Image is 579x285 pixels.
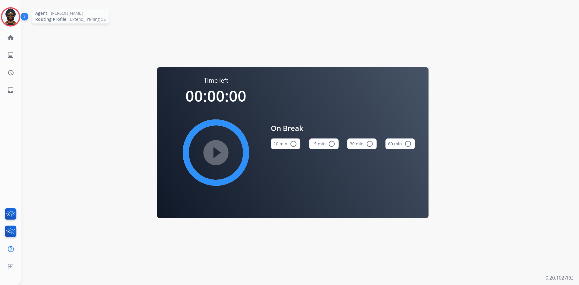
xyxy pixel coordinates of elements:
span: Agent: [35,10,49,16]
mat-icon: radio_button_unchecked [290,140,297,147]
mat-icon: inbox [7,87,14,94]
mat-icon: home [7,34,14,41]
span: Time left [204,76,228,85]
span: Routing Profile: [35,16,68,22]
span: [PERSON_NAME] [51,10,83,16]
mat-icon: history [7,69,14,76]
button: 30 min [347,138,377,149]
mat-icon: radio_button_unchecked [328,140,335,147]
span: Extend_Training CS [70,16,106,22]
button: 10 min [271,138,300,149]
span: On Break [271,123,415,134]
button: 60 min [385,138,415,149]
span: 00:00:00 [185,86,246,106]
p: 0.20.1027RC [546,274,573,281]
mat-icon: radio_button_unchecked [366,140,373,147]
img: avatar [2,8,19,25]
mat-icon: list_alt [7,52,14,59]
button: 15 min [309,138,339,149]
mat-icon: radio_button_unchecked [404,140,412,147]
